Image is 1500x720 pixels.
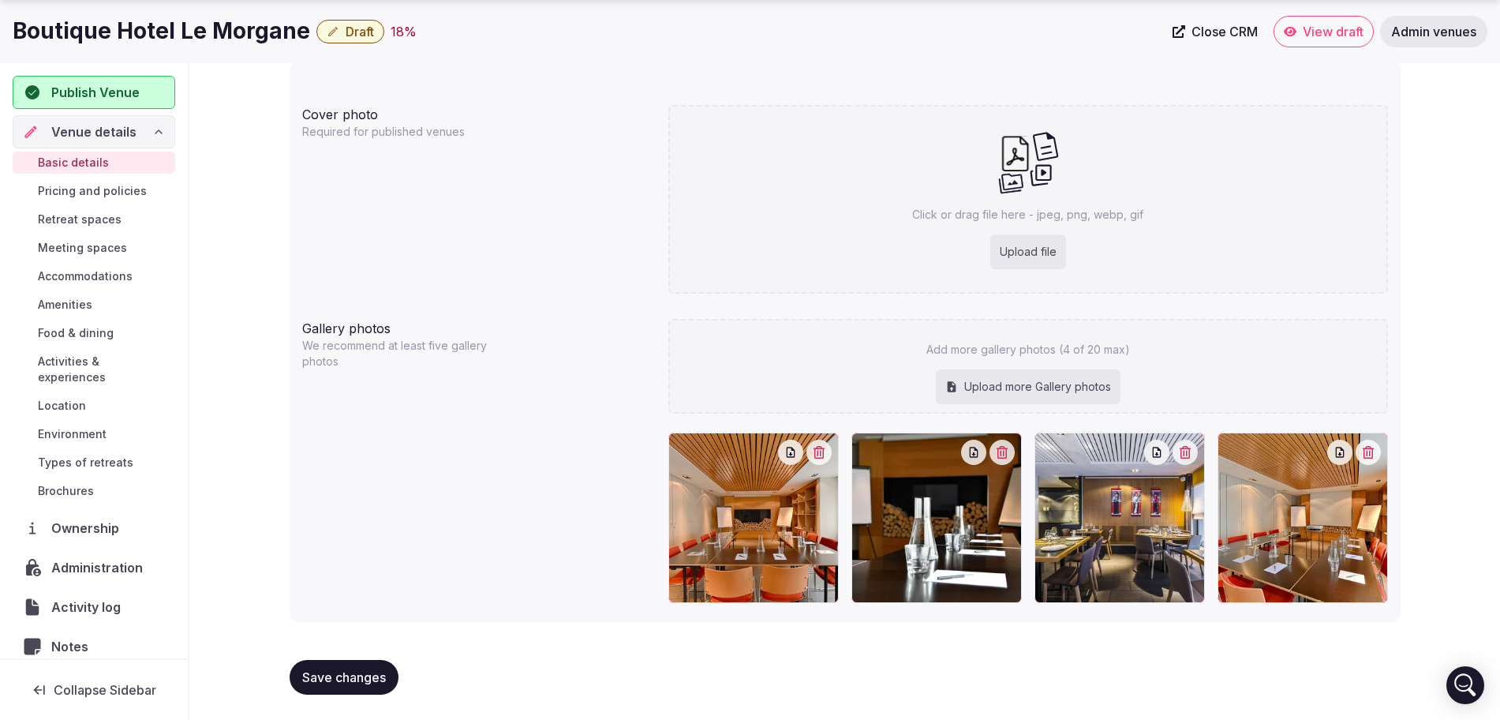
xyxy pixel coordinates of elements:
[38,426,107,442] span: Environment
[13,630,175,663] a: Notes
[391,22,417,41] button: 18%
[290,660,398,695] button: Save changes
[926,342,1130,358] p: Add more gallery photos (4 of 20 max)
[13,551,175,584] a: Administration
[38,354,169,385] span: Activities & experiences
[668,433,839,603] div: 49862998807_2d6ec41fab_b.jpg
[13,322,175,344] a: Food & dining
[302,99,656,124] div: Cover photo
[912,207,1143,223] p: Click or drag file here - jpeg, png, webp, gif
[1274,16,1374,47] a: View draft
[38,455,133,471] span: Types of retreats
[391,22,417,41] div: 18 %
[54,682,156,698] span: Collapse Sidebar
[13,591,175,624] a: Activity log
[13,395,175,417] a: Location
[13,512,175,545] a: Ownership
[13,673,175,707] button: Collapse Sidebar
[302,669,386,685] span: Save changes
[38,183,147,199] span: Pricing and policies
[38,483,94,499] span: Brochures
[13,452,175,474] a: Types of retreats
[38,155,109,171] span: Basic details
[936,369,1120,404] div: Upload more Gallery photos
[1446,666,1484,704] div: Open Intercom Messenger
[1303,24,1363,39] span: View draft
[1218,433,1388,603] div: 49862152453_bccbe51730_b.jpg
[302,338,504,369] p: We recommend at least five gallery photos
[38,240,127,256] span: Meeting spaces
[13,76,175,109] button: Publish Venue
[1163,16,1267,47] a: Close CRM
[851,433,1022,603] div: 49862686961_f58c514a05_b.jpg
[13,480,175,502] a: Brochures
[1380,16,1487,47] a: Admin venues
[13,265,175,287] a: Accommodations
[13,351,175,388] a: Activities & experiences
[51,519,125,538] span: Ownership
[13,180,175,202] a: Pricing and policies
[51,598,127,617] span: Activity log
[1191,24,1258,39] span: Close CRM
[302,124,504,140] p: Required for published venues
[51,637,95,656] span: Notes
[38,212,122,227] span: Retreat spaces
[13,16,310,47] h1: Boutique Hotel Le Morgane
[38,398,86,414] span: Location
[990,234,1066,269] div: Upload file
[51,83,140,102] span: Publish Venue
[51,122,137,141] span: Venue details
[38,325,114,341] span: Food & dining
[38,268,133,284] span: Accommodations
[51,558,149,577] span: Administration
[13,152,175,174] a: Basic details
[13,423,175,445] a: Environment
[346,24,374,39] span: Draft
[1034,433,1205,603] div: 49862998017_43d0246024_b.jpg
[13,294,175,316] a: Amenities
[316,20,384,43] button: Draft
[302,313,656,338] div: Gallery photos
[38,297,92,313] span: Amenities
[1391,24,1476,39] span: Admin venues
[13,237,175,259] a: Meeting spaces
[13,208,175,231] a: Retreat spaces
